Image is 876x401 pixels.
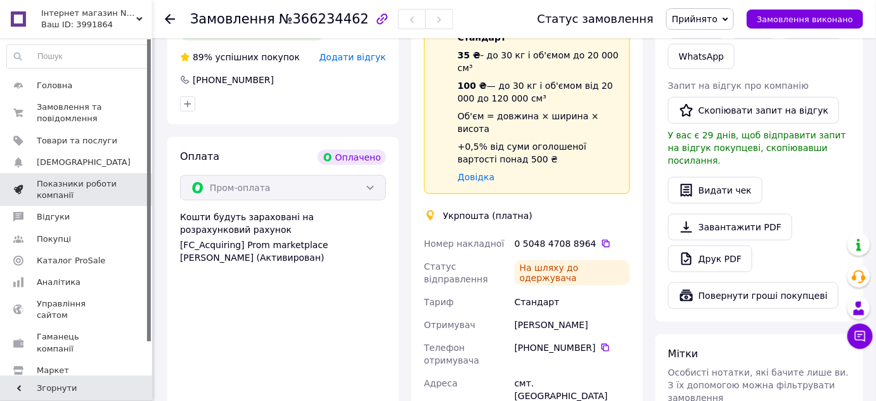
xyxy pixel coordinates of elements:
[515,341,630,354] div: [PHONE_NUMBER]
[458,110,619,135] div: Об'єм = довжина × ширина × висота
[747,10,863,29] button: Замовлення виконано
[458,81,487,91] span: 100 ₴
[668,44,735,69] a: WhatsApp
[424,239,505,249] span: Номер накладної
[165,13,175,25] div: Повернутися назад
[37,178,117,201] span: Показники роботи компанії
[668,130,846,166] span: У вас є 29 днів, щоб відправити запит на відгук покупцеві, скопіювавши посилання.
[37,157,131,168] span: [DEMOGRAPHIC_DATA]
[37,211,70,223] span: Відгуки
[193,52,212,62] span: 89%
[458,49,619,74] div: - до 30 кг і об'ємом до 20 000 см³
[37,298,117,321] span: Управління сайтом
[515,237,630,250] div: 0 5048 4708 8964
[180,150,219,162] span: Оплата
[668,97,839,124] button: Скопіювати запит на відгук
[37,135,117,147] span: Товари та послуги
[424,343,479,365] span: Телефон отримувача
[672,14,718,24] span: Прийнято
[847,324,873,349] button: Чат з покупцем
[668,246,752,272] a: Друк PDF
[37,331,117,354] span: Гаманець компанії
[458,172,494,182] a: Довідка
[424,320,475,330] span: Отримувач
[458,140,619,166] div: +0,5% від суми оголошеної вартості понад 500 ₴
[458,50,480,60] span: 35 ₴
[190,11,275,27] span: Замовлення
[424,261,488,284] span: Статус відправлення
[37,365,69,376] span: Маркет
[180,211,386,264] div: Кошти будуть зараховані на розрахунковий рахунок
[318,150,386,165] div: Оплачено
[319,52,386,62] span: Додати відгук
[458,20,570,43] span: Спецтариф Укрпошта Стандарт
[757,15,853,24] span: Замовлення виконано
[41,8,136,19] span: Інтернет магазин Nizheda. Власне виробництво.
[191,74,275,86] div: [PHONE_NUMBER]
[538,13,654,25] div: Статус замовлення
[37,277,81,288] span: Аналітика
[180,51,300,63] div: успішних покупок
[668,214,792,240] a: Завантажити PDF
[512,313,633,336] div: [PERSON_NAME]
[424,378,458,388] span: Адреса
[424,297,454,307] span: Тариф
[180,239,386,264] div: [FC_Acquiring] Prom marketplace [PERSON_NAME] (Активирован)
[7,45,149,68] input: Пошук
[41,19,152,30] div: Ваш ID: 3991864
[668,177,763,204] button: Видати чек
[279,11,369,27] span: №366234462
[458,79,619,105] div: — до 30 кг і об'ємом від 20 000 до 120 000 см³
[515,260,630,286] div: На шляху до одержувача
[37,102,117,124] span: Замовлення та повідомлення
[37,80,72,91] span: Головна
[37,255,105,266] span: Каталог ProSale
[668,282,839,309] button: Повернути гроші покупцеві
[37,233,71,245] span: Покупці
[440,209,536,222] div: Укрпошта (платна)
[668,348,699,360] span: Мітки
[668,81,809,91] span: Запит на відгук про компанію
[512,291,633,313] div: Стандарт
